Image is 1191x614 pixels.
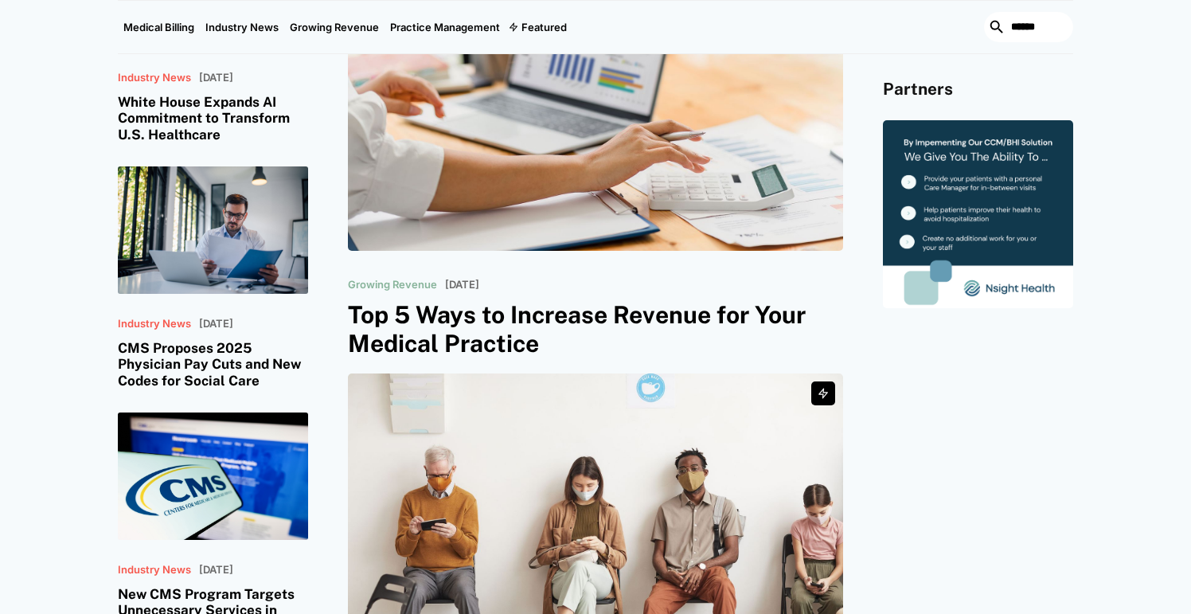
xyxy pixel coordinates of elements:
[118,564,191,577] p: Industry News
[348,279,437,291] p: Growing Revenue
[118,166,308,389] a: Industry News[DATE]CMS Proposes 2025 Physician Pay Cuts and New Codes for Social Care
[199,72,233,84] p: [DATE]
[385,1,506,53] a: Practice Management
[348,300,843,358] h3: Top 5 Ways to Increase Revenue for Your Medical Practice
[118,72,191,84] p: Industry News
[118,1,200,53] a: Medical Billing
[506,1,572,53] div: Featured
[199,318,233,330] p: [DATE]
[200,1,284,53] a: Industry News
[284,1,385,53] a: Growing Revenue
[118,318,191,330] p: Industry News
[521,21,567,33] div: Featured
[118,94,308,143] h3: White House Expands AI Commitment to Transform U.S. Healthcare
[445,279,479,291] p: [DATE]
[118,340,308,389] h3: CMS Proposes 2025 Physician Pay Cuts and New Codes for Social Care
[199,564,233,577] p: [DATE]
[883,80,1073,100] h4: Partners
